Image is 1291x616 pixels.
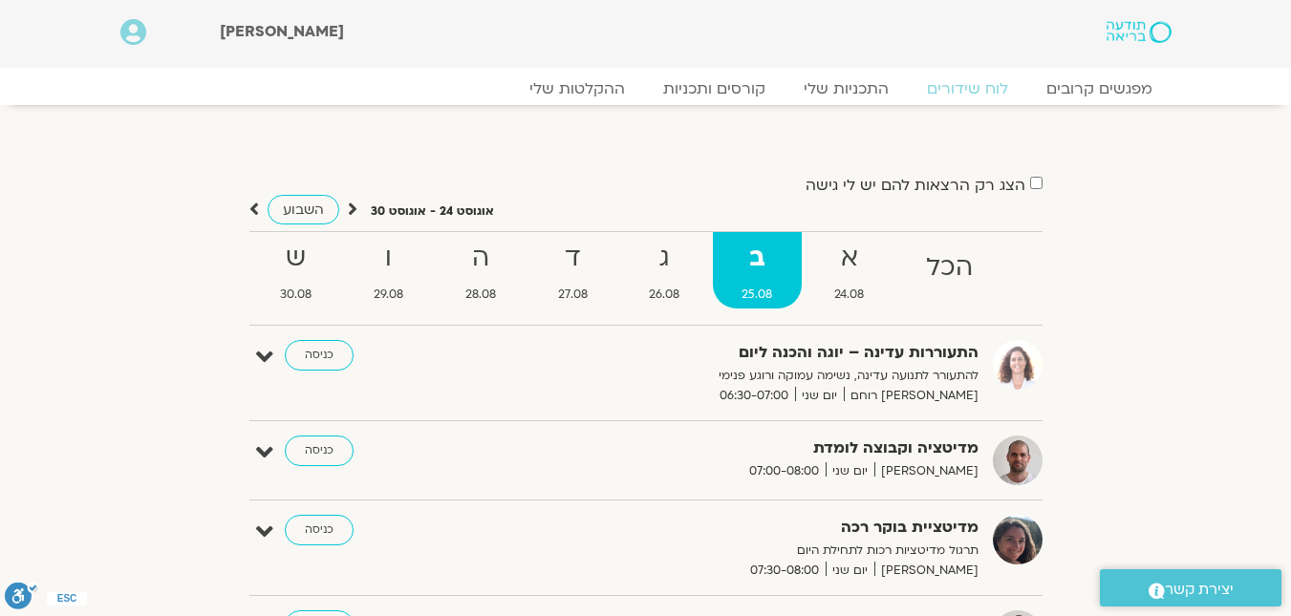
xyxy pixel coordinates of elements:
span: השבוע [283,201,324,219]
strong: התעוררות עדינה – יוגה והכנה ליום [510,340,979,366]
a: לוח שידורים [908,79,1027,98]
a: ג26.08 [620,232,709,308]
a: א24.08 [806,232,893,308]
a: כניסה [285,435,354,466]
a: התכניות שלי [785,79,908,98]
a: ו29.08 [344,232,432,308]
strong: מדיטציית בוקר רכה [510,515,979,541]
span: 28.08 [436,285,525,305]
span: [PERSON_NAME] [874,561,979,581]
a: ה28.08 [436,232,525,308]
span: יום שני [826,461,874,481]
a: ההקלטות שלי [510,79,644,98]
a: כניסה [285,515,354,545]
a: הכל [897,232,1002,308]
span: 27.08 [528,285,616,305]
span: 07:30-08:00 [743,561,826,581]
strong: ב [713,237,802,280]
span: יצירת קשר [1165,577,1234,603]
a: כניסה [285,340,354,371]
strong: ש [251,237,341,280]
strong: ג [620,237,709,280]
p: להתעורר לתנועה עדינה, נשימה עמוקה ורוגע פנימי [510,366,979,386]
strong: ה [436,237,525,280]
span: [PERSON_NAME] [874,461,979,481]
span: 07:00-08:00 [742,461,826,481]
span: 30.08 [251,285,341,305]
label: הצג רק הרצאות להם יש לי גישה [806,177,1025,194]
span: 06:30-07:00 [713,386,795,406]
a: יצירת קשר [1100,569,1281,606]
span: יום שני [826,561,874,581]
p: אוגוסט 24 - אוגוסט 30 [371,202,494,222]
span: 26.08 [620,285,709,305]
strong: ו [344,237,432,280]
p: תרגול מדיטציות רכות לתחילת היום [510,541,979,561]
a: קורסים ותכניות [644,79,785,98]
a: ב25.08 [713,232,802,308]
a: מפגשים קרובים [1027,79,1172,98]
span: [PERSON_NAME] רוחם [844,386,979,406]
a: השבוע [268,195,339,224]
span: [PERSON_NAME] [220,21,344,42]
span: 24.08 [806,285,893,305]
span: יום שני [795,386,844,406]
strong: א [806,237,893,280]
span: 29.08 [344,285,432,305]
span: 25.08 [713,285,802,305]
strong: מדיטציה וקבוצה לומדת [510,435,979,461]
a: ש30.08 [251,232,341,308]
strong: ד [528,237,616,280]
a: ד27.08 [528,232,616,308]
nav: Menu [120,79,1172,98]
strong: הכל [897,246,1002,289]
